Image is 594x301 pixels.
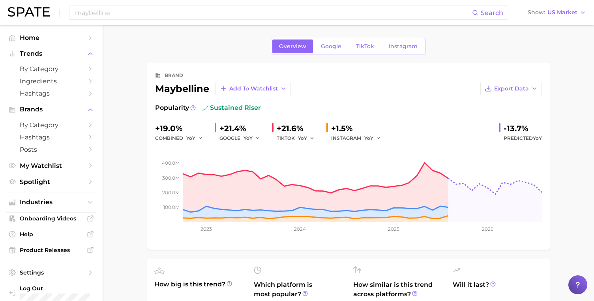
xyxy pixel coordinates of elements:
span: Spotlight [20,178,83,186]
span: Brands [20,106,83,113]
a: Hashtags [6,131,96,143]
div: +21.6% [277,122,320,135]
a: Settings [6,267,96,278]
input: Search here for a brand, industry, or ingredient [74,6,472,19]
button: Add to Watchlist [215,82,291,95]
span: TikTok [356,43,374,50]
button: ShowUS Market [526,8,588,18]
span: Industries [20,199,83,206]
span: YoY [533,135,542,141]
a: by Category [6,119,96,131]
div: -13.7% [504,122,542,135]
a: My Watchlist [6,160,96,172]
span: How similar is this trend across platforms? [353,280,443,299]
button: Trends [6,48,96,60]
span: Hashtags [20,134,83,141]
a: Onboarding Videos [6,213,96,224]
div: GOOGLE [219,134,266,143]
a: Spotlight [6,176,96,188]
tspan: 2026 [482,226,493,232]
div: combined [155,134,208,143]
span: US Market [547,10,577,15]
span: Onboarding Videos [20,215,83,222]
button: Industries [6,196,96,208]
button: YoY [244,134,260,143]
span: Google [321,43,341,50]
span: Hashtags [20,90,83,97]
img: sustained riser [202,105,208,111]
tspan: 2025 [388,226,399,232]
tspan: 2023 [200,226,212,232]
button: Brands [6,103,96,115]
a: Hashtags [6,87,96,100]
div: TIKTOK [277,134,320,143]
a: Posts [6,143,96,156]
span: Home [20,34,83,41]
span: by Category [20,121,83,129]
img: SPATE [8,7,50,17]
span: by Category [20,65,83,73]
span: Export Data [494,85,529,92]
span: Trends [20,50,83,57]
a: TikTok [349,40,381,53]
span: Popularity [155,103,189,113]
a: Instagram [382,40,424,53]
span: sustained riser [202,103,261,113]
span: Predicted [504,134,542,143]
a: Home [6,32,96,44]
span: Show [528,10,545,15]
span: Settings [20,269,83,276]
a: Google [314,40,348,53]
button: YoY [298,134,315,143]
button: Export Data [480,82,542,95]
div: brand [165,71,183,80]
button: YoY [186,134,203,143]
span: Search [481,9,503,17]
button: YoY [364,134,381,143]
span: YoY [298,135,307,141]
span: YoY [364,135,373,141]
span: YoY [186,135,195,141]
a: Ingredients [6,75,96,87]
div: +1.5% [331,122,386,135]
div: +19.0% [155,122,208,135]
span: Help [20,231,83,238]
span: Log Out [20,285,90,292]
tspan: 2024 [294,226,306,232]
span: YoY [244,135,253,141]
div: INSTAGRAM [331,134,386,143]
span: How big is this trend? [154,280,244,299]
div: +21.4% [219,122,266,135]
a: by Category [6,63,96,75]
a: Help [6,228,96,240]
div: maybelline [155,82,291,95]
span: Ingredients [20,77,83,85]
span: Will it last? [453,280,543,299]
a: Overview [272,40,313,53]
a: Product Releases [6,244,96,256]
span: Overview [279,43,306,50]
span: My Watchlist [20,162,83,169]
span: Posts [20,146,83,153]
span: Product Releases [20,246,83,254]
span: Instagram [389,43,418,50]
span: Add to Watchlist [229,85,278,92]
